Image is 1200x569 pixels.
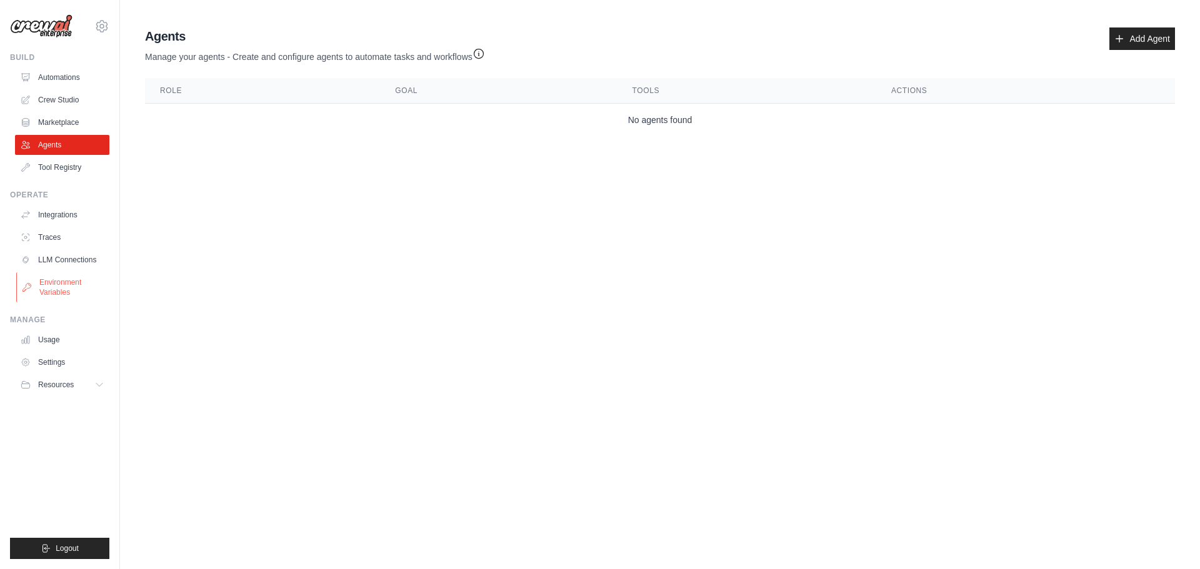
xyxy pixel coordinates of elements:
[15,352,109,372] a: Settings
[15,205,109,225] a: Integrations
[15,157,109,177] a: Tool Registry
[617,78,876,104] th: Tools
[15,375,109,395] button: Resources
[15,90,109,110] a: Crew Studio
[10,315,109,325] div: Manage
[145,45,485,63] p: Manage your agents - Create and configure agents to automate tasks and workflows
[15,330,109,350] a: Usage
[15,227,109,247] a: Traces
[15,112,109,132] a: Marketplace
[16,272,111,302] a: Environment Variables
[15,135,109,155] a: Agents
[38,380,74,390] span: Resources
[876,78,1175,104] th: Actions
[10,538,109,559] button: Logout
[145,27,485,45] h2: Agents
[10,14,72,38] img: Logo
[380,78,617,104] th: Goal
[56,543,79,553] span: Logout
[10,190,109,200] div: Operate
[145,78,380,104] th: Role
[15,250,109,270] a: LLM Connections
[145,104,1175,137] td: No agents found
[10,52,109,62] div: Build
[1109,27,1175,50] a: Add Agent
[15,67,109,87] a: Automations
